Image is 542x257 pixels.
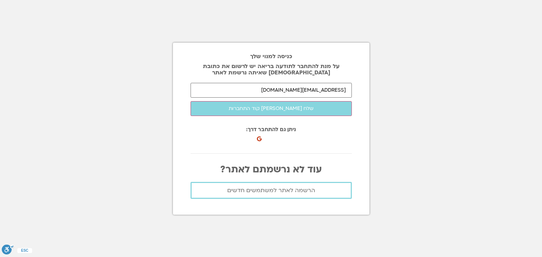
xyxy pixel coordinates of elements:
a: הרשמה לאתר למשתמשים חדשים [191,182,352,199]
iframe: כפתור לכניסה באמצעות חשבון Google [258,129,336,144]
h2: כניסה למנוי שלך [191,53,352,60]
button: שלח [PERSON_NAME] קוד התחברות [191,101,352,116]
input: האימייל איתו נרשמת לאתר [191,83,352,98]
p: על מנת להתחבר לתודעה בריאה יש לרשום את כתובת [DEMOGRAPHIC_DATA] שאיתה נרשמת לאתר [191,63,352,76]
span: הרשמה לאתר למשתמשים חדשים [227,187,315,194]
p: עוד לא נרשמתם לאתר? [191,164,352,175]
